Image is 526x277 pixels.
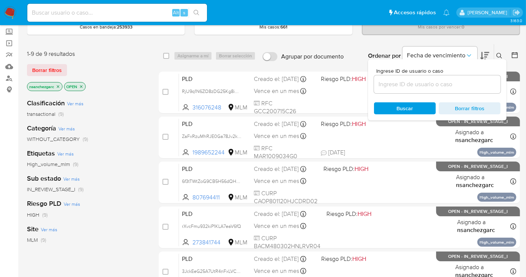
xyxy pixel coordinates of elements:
span: Alt [173,9,179,16]
a: Salir [513,9,520,16]
p: nancy.sanchezgarcia@mercadolibre.com.mx [468,9,510,16]
span: s [183,9,185,16]
span: Accesos rápidos [394,9,436,16]
span: 3.163.0 [510,18,522,24]
input: Buscar usuario o caso... [27,8,207,18]
a: Notificaciones [443,9,450,16]
button: search-icon [189,7,204,18]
